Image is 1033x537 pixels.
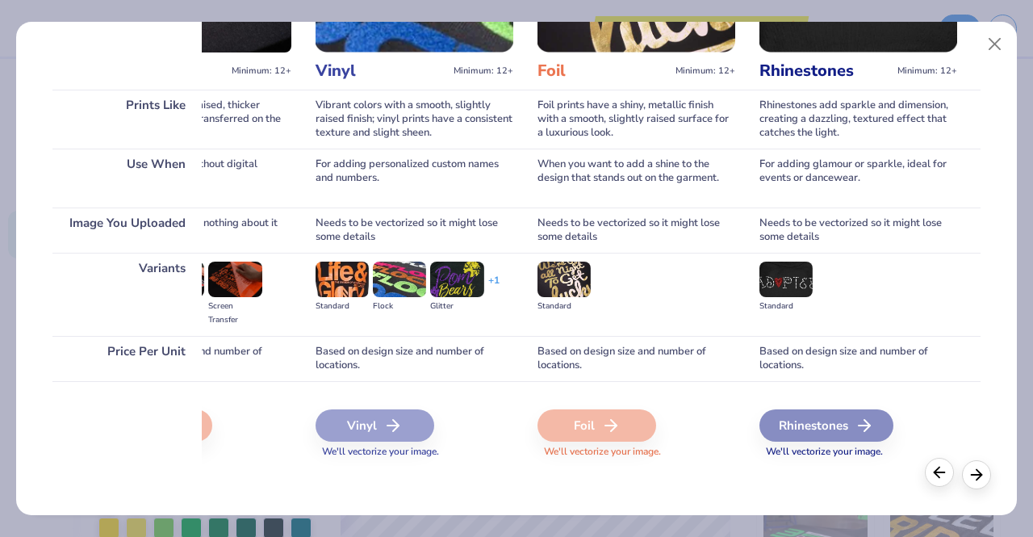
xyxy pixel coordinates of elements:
button: Close [980,29,1010,60]
div: Standard [537,300,591,313]
h3: Rhinestones [759,61,891,82]
div: Foil [537,409,656,442]
div: Rhinestones [759,409,893,442]
span: Minimum: 12+ [454,65,513,77]
img: Standard [316,262,369,297]
img: Standard [759,262,813,297]
div: Price Per Unit [52,336,202,381]
div: Foil prints have a shiny, metallic finish with a smooth, slightly raised surface for a luxurious ... [537,90,735,149]
img: Flock [373,262,426,297]
div: For adding personalized custom names and numbers. [316,149,513,208]
div: Based on design size and number of locations. [759,336,957,381]
div: Use When [52,149,202,208]
div: Based on design size and number of locations. [94,336,291,381]
div: Based on design size and number of locations. [537,336,735,381]
span: Minimum: 12+ [675,65,735,77]
div: For adding glamour or sparkle, ideal for events or dancewear. [759,149,957,208]
div: Standard [759,300,813,313]
span: Minimum: 12+ [232,65,291,77]
div: Vibrant colors with a smooth, slightly raised finish; vinyl prints have a consistent texture and ... [316,90,513,149]
div: When you want to add a shine to the design that stands out on the garment. [537,149,735,208]
div: Won't be vectorized so nothing about it changes [94,208,291,253]
div: Vibrant colors with a raised, thicker design since it is heat transferred on the garment. [94,90,291,149]
span: We'll vectorize your image. [316,445,513,459]
img: Screen Transfer [208,262,261,297]
div: Needs to be vectorized so it might lose some details [316,208,513,253]
img: Glitter [430,262,483,297]
div: Based on design size and number of locations. [316,336,513,381]
div: Glitter [430,300,483,313]
img: Standard [537,262,591,297]
div: For full-color prints without digital printing. [94,149,291,208]
div: Vinyl [316,409,434,442]
div: Standard [316,300,369,313]
h3: Foil [537,61,669,82]
div: Image You Uploaded [52,208,202,253]
h3: Vinyl [316,61,447,82]
div: Flock [373,300,426,313]
div: Needs to be vectorized so it might lose some details [759,208,957,253]
div: Prints Like [52,90,202,149]
span: Minimum: 12+ [897,65,957,77]
div: Screen Transfer [208,300,261,327]
span: We'll vectorize your image. [759,445,957,459]
div: + 1 [488,274,500,301]
div: Rhinestones add sparkle and dimension, creating a dazzling, textured effect that catches the light. [759,90,957,149]
div: Needs to be vectorized so it might lose some details [537,208,735,253]
div: Variants [52,253,202,336]
span: We'll vectorize your image. [537,445,735,459]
